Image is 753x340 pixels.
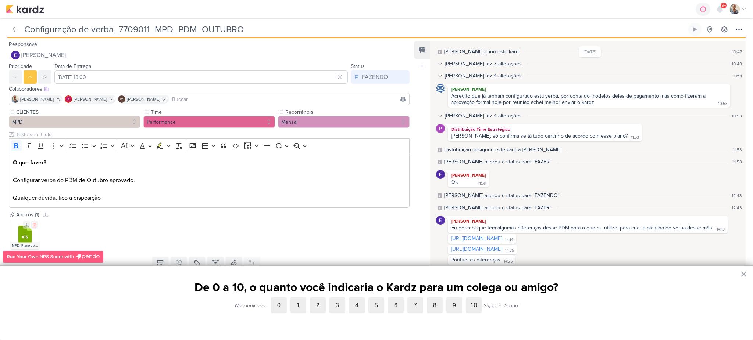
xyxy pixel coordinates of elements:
[732,113,742,119] div: 10:53
[235,303,265,309] div: Não indicaria
[449,171,488,179] div: [PERSON_NAME]
[466,297,482,313] label: 10
[436,84,445,93] img: Caroline Traven De Andrade
[438,206,442,210] div: Este log é visível à todos no kard
[285,108,410,116] label: Recorrência
[349,297,365,313] label: 4
[449,86,729,93] div: [PERSON_NAME]
[15,108,140,116] label: CLIENTES
[446,297,462,313] label: 9
[11,95,19,103] img: Iara Santos
[65,95,72,103] img: Alessandra Gomes
[451,235,502,242] a: [URL][DOMAIN_NAME]
[351,63,365,69] label: Status
[444,192,560,199] div: Eduardo alterou o status para "FAZENDO"
[74,96,107,102] span: [PERSON_NAME]
[388,297,404,313] label: 6
[733,159,742,165] div: 11:53
[444,48,519,55] div: Caroline criou este kard
[329,297,345,313] label: 3
[438,148,442,152] div: Este log é visível à todos no kard
[436,124,445,133] img: Distribuição Time Estratégico
[445,112,522,120] div: [PERSON_NAME] fez 4 alterações
[631,135,639,141] div: 11:53
[505,248,514,254] div: 14:25
[54,63,91,69] label: Data de Entrega
[310,297,326,313] label: 2
[3,251,103,263] img: nps-branding.png
[438,50,442,54] div: Este log é visível à todos no kard
[10,242,40,249] div: MPD_Plano de Mídia_Outubro_2025.xlsx
[15,281,738,294] h2: De 0 a 10, o quanto você indicaria o Kardz para um colega ou amigo?
[449,126,640,133] div: Distribuição Time Estratégico
[143,116,275,128] button: Performance
[451,257,500,263] div: Pontuei as diferenças
[6,5,44,14] img: kardz.app
[732,192,742,199] div: 12:43
[436,216,445,225] img: Eduardo Quaresma
[9,116,140,128] button: MPD
[449,217,726,225] div: [PERSON_NAME]
[407,297,423,313] label: 7
[368,297,384,313] label: 5
[11,51,20,59] img: Eduardo Quaresma
[732,48,742,55] div: 10:47
[22,23,687,36] input: Kard Sem Título
[20,96,54,102] span: [PERSON_NAME]
[692,26,698,32] div: Ligar relógio
[150,108,275,116] label: Time
[271,297,287,313] label: 0
[732,61,742,67] div: 10:48
[444,204,552,211] div: Eduardo alterou o status para "FAZER"
[120,98,124,101] p: IM
[13,159,46,166] strong: O que fazer?
[451,133,628,139] div: [PERSON_NAME], só confirma se tá tudo certinho de acordo com esse plano?
[451,246,502,252] a: [URL][DOMAIN_NAME]
[436,170,445,179] img: Eduardo Quaresma
[171,95,408,104] input: Buscar
[9,41,38,47] label: Responsável
[483,303,518,309] div: Super indicaria
[9,85,410,93] div: Colaboradores
[9,138,410,153] div: Editor toolbar
[127,96,160,102] span: [PERSON_NAME]
[16,211,39,218] div: Anexos (1)
[451,93,707,105] div: Acredito que já tenham configurado esta verba, por conta do modelos deles de pagamento mas como f...
[278,116,410,128] button: Mensal
[438,193,442,198] div: Este log é visível à todos no kard
[733,147,742,153] div: 11:53
[718,101,727,107] div: 10:53
[9,63,32,69] label: Prioridade
[118,95,125,103] div: Isabella Machado Guimarães
[54,70,348,84] input: Select a date
[21,51,66,59] span: [PERSON_NAME]
[717,227,725,232] div: 14:13
[444,158,552,166] div: Eduardo alterou o status para "FAZER"
[290,297,306,313] label: 1
[451,179,458,185] div: Ok
[451,225,713,231] div: Eu percebi que tem algumas diferenças desse PDM para o que eu utilizei para criar a planilha de v...
[13,158,406,202] p: Configurar verba do PDM de Outubro aprovado. Qualquer dúvida, fico a disposição
[740,268,747,280] button: Fechar
[478,181,486,187] div: 11:59
[445,72,522,80] div: [PERSON_NAME] fez 4 alterações
[444,146,561,153] div: Distribuição designou este kard a Eduardo
[729,4,740,14] img: Iara Santos
[733,73,742,79] div: 10:51
[9,153,410,208] div: Editor editing area: main
[732,205,742,211] div: 12:43
[438,160,442,164] div: Este log é visível à todos no kard
[504,258,513,264] div: 14:25
[362,73,388,82] div: FAZENDO
[722,3,726,8] span: 9+
[505,237,513,243] div: 14:14
[445,60,522,68] div: [PERSON_NAME] fez 3 alterações
[427,297,443,313] label: 8
[15,131,410,138] input: Texto sem título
